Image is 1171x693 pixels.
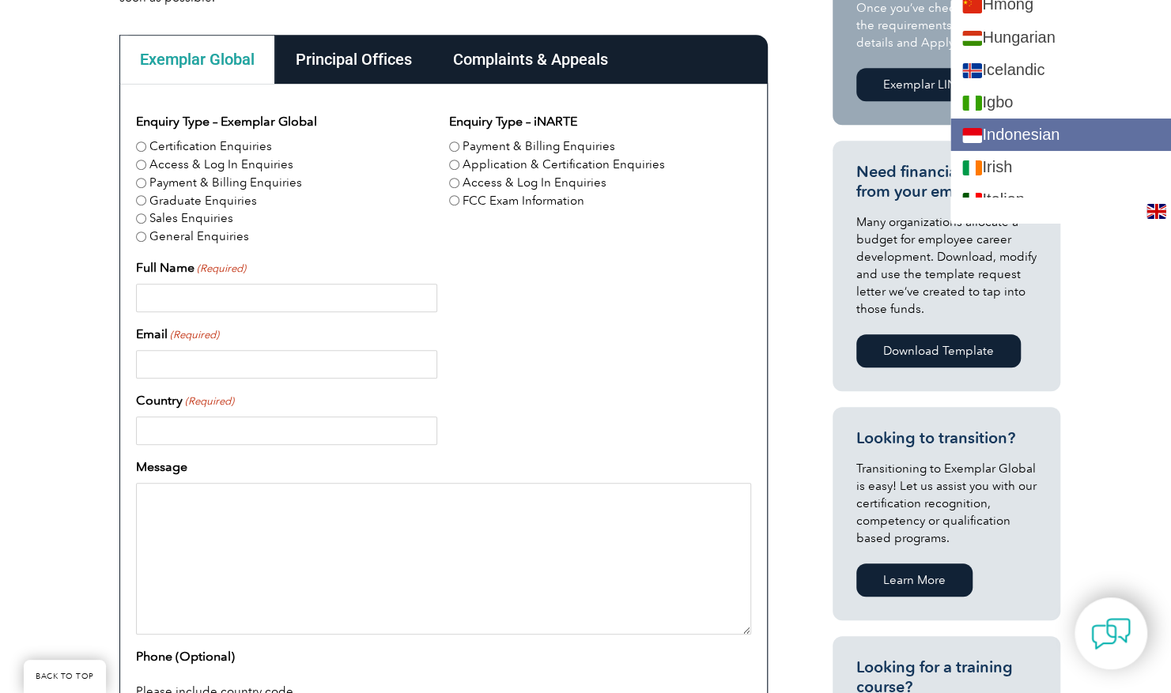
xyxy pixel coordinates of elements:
label: Phone (Optional) [136,647,235,666]
label: Graduate Enquiries [149,192,257,210]
a: BACK TO TOP [24,660,106,693]
a: Exemplar LINK [856,68,990,101]
img: it [962,193,982,208]
label: Message [136,458,187,476]
a: Indonesian [950,119,1171,151]
label: General Enquiries [149,228,249,246]
label: Full Name [136,258,246,277]
a: Learn More [856,563,973,597]
span: (Required) [168,327,219,343]
div: Principal Offices [275,35,433,84]
div: Complaints & Appeals [433,35,629,84]
label: Certification Enquiries [149,137,272,156]
a: Hungarian [950,21,1171,54]
label: Application & Certification Enquiries [463,156,665,174]
img: ig [962,96,982,111]
h3: Need financial support from your employer? [856,162,1037,201]
p: Many organizations allocate a budget for employee career development. Download, modify and use th... [856,213,1037,318]
label: Country [136,391,234,410]
a: Igbo [950,86,1171,119]
label: Access & Log In Enquiries [463,174,606,192]
img: contact-chat.png [1091,614,1131,653]
legend: Enquiry Type – Exemplar Global [136,112,317,131]
img: ga [962,160,982,175]
p: Transitioning to Exemplar Global is easy! Let us assist you with our certification recognition, c... [856,460,1037,547]
img: id [962,128,982,143]
a: Icelandic [950,54,1171,86]
a: Italian [950,183,1171,216]
label: FCC Exam Information [463,192,584,210]
div: Exemplar Global [119,35,275,84]
legend: Enquiry Type – iNARTE [449,112,577,131]
label: Sales Enquiries [149,209,233,228]
a: Irish [950,151,1171,183]
span: (Required) [195,261,246,277]
span: (Required) [183,394,234,409]
label: Email [136,325,219,344]
a: Download Template [856,334,1021,367]
label: Payment & Billing Enquiries [463,137,615,156]
img: is [962,63,982,78]
img: en [1146,204,1166,219]
img: hu [962,31,982,46]
h3: Looking to transition? [856,428,1037,448]
label: Payment & Billing Enquiries [149,174,302,192]
label: Access & Log In Enquiries [149,156,293,174]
